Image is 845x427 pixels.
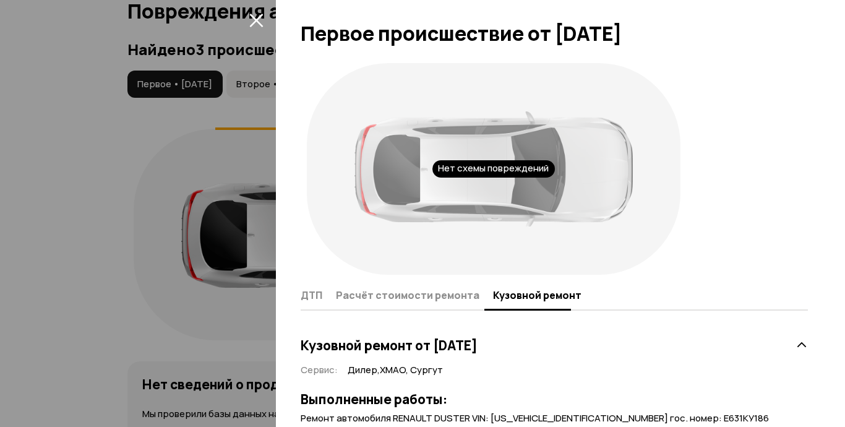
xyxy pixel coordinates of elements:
[301,337,478,353] h3: Кузовной ремонт от [DATE]
[336,289,479,301] span: Расчёт стоимости ремонта
[348,364,443,377] span: Дилер , ХМАО, Cургут
[301,391,808,407] h3: Выполненные работы:
[301,412,769,425] span: Ремонт автомобиля RENAULT DUSTER VIN: [US_VEHICLE_IDENTIFICATION_NUMBER] гос. номер: Е631КУ186
[246,10,266,30] button: закрыть
[432,160,555,178] div: Нет схемы повреждений
[493,289,581,301] span: Кузовной ремонт
[301,289,322,301] span: ДТП
[301,363,338,376] span: Сервис :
